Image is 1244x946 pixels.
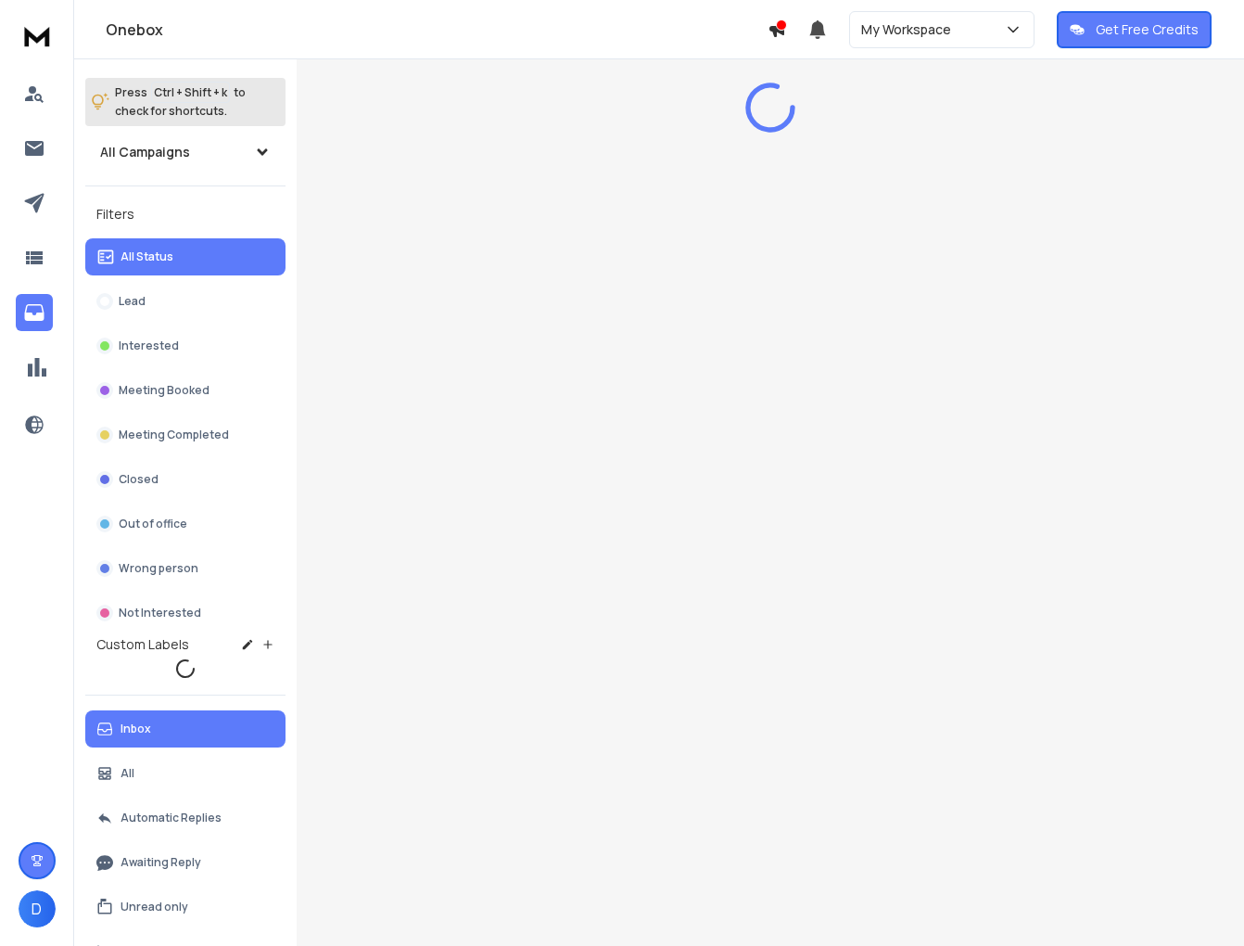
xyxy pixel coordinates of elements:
[1057,11,1212,48] button: Get Free Credits
[19,890,56,927] button: D
[106,19,768,41] h1: Onebox
[861,20,958,39] p: My Workspace
[19,19,56,53] img: logo
[1096,20,1199,39] p: Get Free Credits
